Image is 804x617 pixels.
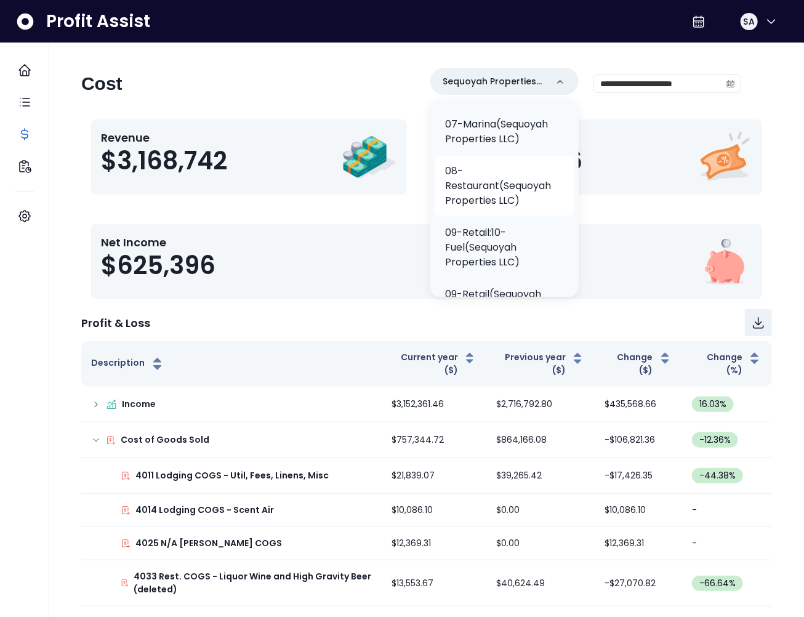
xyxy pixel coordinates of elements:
[605,351,672,377] button: Change ($)
[445,117,564,147] p: 07-Marina(Sequoyah Properties LLC)
[595,387,682,422] td: $435,568.66
[342,129,397,185] img: Revenue
[91,357,165,371] button: Description
[496,351,584,377] button: Previous year ($)
[101,129,227,146] p: Revenue
[486,560,594,607] td: $40,624.49
[699,469,736,482] span: -44.38 %
[697,129,752,185] img: Cost
[682,494,772,527] td: -
[697,234,752,289] img: Net Income
[382,458,487,494] td: $21,839.07
[699,398,726,411] span: 16.03 %
[135,537,282,550] p: 4025 N/A [PERSON_NAME] COGS
[682,527,772,560] td: -
[81,73,123,95] h2: Cost
[486,387,594,422] td: $2,716,792.80
[692,351,762,377] button: Change (%)
[81,315,150,331] p: Profit & Loss
[382,527,487,560] td: $12,369.31
[445,164,564,208] p: 08-Restaurant(Sequoyah Properties LLC)
[121,434,209,446] p: Cost of Goods Sold
[101,146,227,175] span: $3,168,742
[595,458,682,494] td: -$17,426.35
[443,75,547,88] p: Sequoyah Properties LLC
[134,570,372,596] p: 4033 Rest. COGS - Liquor Wine and High Gravity Beer (deleted)
[486,458,594,494] td: $39,265.42
[382,422,487,458] td: $757,344.72
[101,251,215,280] span: $625,396
[46,10,150,33] span: Profit Assist
[486,527,594,560] td: $0.00
[699,577,736,590] span: -66.64 %
[122,398,156,411] p: Income
[445,287,564,317] p: 09-Retail(Sequoyah Properties LLC)
[595,494,682,527] td: $10,086.10
[595,527,682,560] td: $12,369.31
[595,560,682,607] td: -$27,070.82
[135,504,274,517] p: 4014 Lodging COGS - Scent Air
[699,434,731,446] span: -12.36 %
[382,560,487,607] td: $13,553.67
[745,309,772,336] button: Download
[392,351,477,377] button: Current year ($)
[726,79,735,88] svg: calendar
[135,469,329,482] p: 4011 Lodging COGS - Util, Fees, Linens, Misc
[101,234,215,251] p: Net Income
[382,387,487,422] td: $3,152,361.46
[486,494,594,527] td: $0.00
[595,422,682,458] td: -$106,821.36
[486,422,594,458] td: $864,166.08
[382,494,487,527] td: $10,086.10
[445,225,564,270] p: 09-Retail:10-Fuel(Sequoyah Properties LLC)
[744,15,755,28] span: SA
